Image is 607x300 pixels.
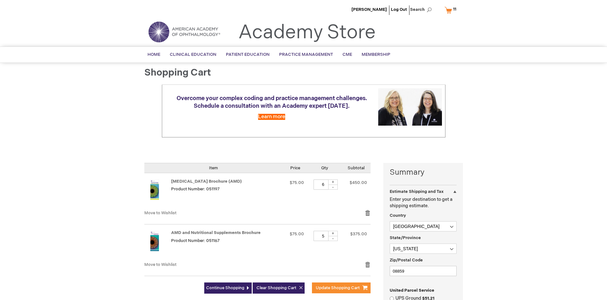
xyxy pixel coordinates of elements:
span: 11 [453,7,456,12]
a: [PERSON_NAME] [351,7,387,12]
a: Age-Related Macular Degeneration Brochure (AMD) [144,179,171,204]
strong: Summary [390,167,457,178]
span: Home [148,52,160,57]
a: Learn more [258,114,285,120]
button: Clear Shopping Cart [253,282,305,294]
span: $450.00 [350,180,367,185]
strong: Estimate Shipping and Tax [390,189,444,194]
span: CME [343,52,352,57]
span: Update Shopping Cart [316,285,360,290]
span: Product Number: 051167 [171,238,220,243]
img: Schedule a consultation with an Academy expert today [378,88,442,126]
div: + [328,179,338,185]
span: Clinical Education [170,52,216,57]
span: $375.00 [350,231,367,237]
span: United Parcel Service [390,288,434,293]
input: Qty [314,231,333,241]
span: Zip/Postal Code [390,258,423,263]
div: - [328,185,338,190]
span: State/Province [390,235,421,240]
span: Country [390,213,406,218]
a: AMD and Nutritional Supplements Brochure [171,230,261,235]
span: $75.00 [290,180,304,185]
span: Continue Shopping [206,285,244,290]
a: Move to Wishlist [144,262,177,267]
span: Item [209,165,218,171]
a: AMD and Nutritional Supplements Brochure [144,231,171,255]
span: $75.00 [290,231,304,237]
span: Product Number: 051197 [171,187,220,192]
span: Overcome your complex coding and practice management challenges. Schedule a consultation with an ... [177,95,367,109]
input: Qty [314,179,333,190]
span: Membership [362,52,390,57]
a: [MEDICAL_DATA] Brochure (AMD) [171,179,242,184]
span: Qty [321,165,328,171]
a: Log Out [391,7,407,12]
a: Academy Store [238,21,376,44]
button: Update Shopping Cart [312,282,371,293]
span: Shopping Cart [144,67,211,78]
span: Search [410,3,434,16]
div: + [328,231,338,236]
span: Clear Shopping Cart [257,285,296,290]
img: AMD and Nutritional Supplements Brochure [144,231,165,251]
p: Enter your destination to get a shipping estimate. [390,196,457,209]
a: 11 [443,4,460,16]
span: Patient Education [226,52,270,57]
span: Subtotal [348,165,365,171]
a: Continue Shopping [204,282,252,294]
img: Age-Related Macular Degeneration Brochure (AMD) [144,179,165,200]
span: Price [290,165,300,171]
div: - [328,236,338,241]
a: Move to Wishlist [144,210,177,216]
span: Practice Management [279,52,333,57]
